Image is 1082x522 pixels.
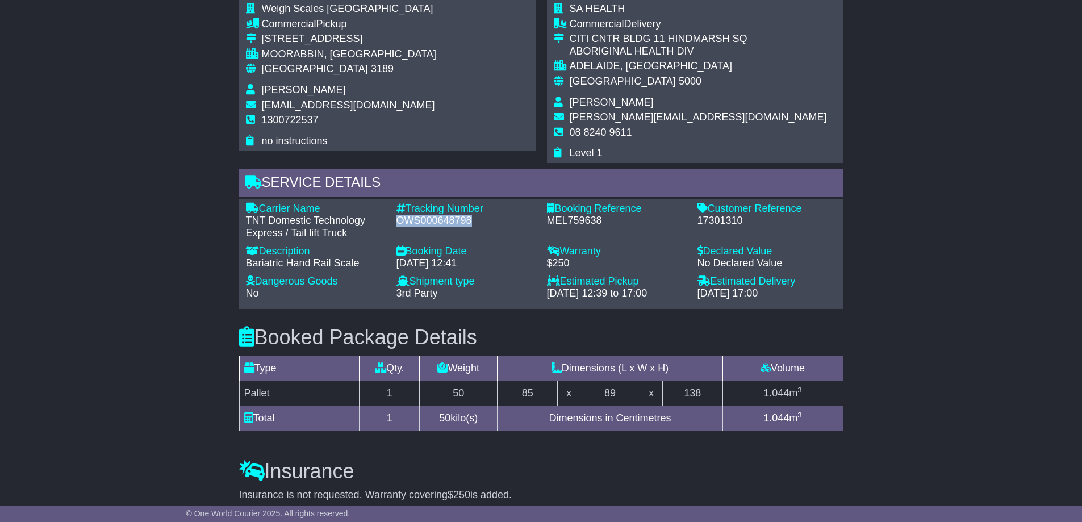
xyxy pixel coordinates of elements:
td: Pallet [239,381,360,406]
div: $250 [547,257,686,270]
div: Estimated Delivery [697,275,837,288]
div: CITI CNTR BLDG 11 HINDMARSH SQ [570,33,827,45]
div: [STREET_ADDRESS] [262,33,436,45]
td: 1 [360,406,420,431]
div: Description [246,245,385,258]
td: Dimensions in Centimetres [498,406,722,431]
sup: 3 [797,386,802,394]
td: m [722,381,843,406]
div: Pickup [262,18,436,31]
div: ABORIGINAL HEALTH DIV [570,45,827,58]
td: 1 [360,381,420,406]
td: Qty. [360,356,420,381]
span: SA HEALTH [570,3,625,14]
td: Dimensions (L x W x H) [498,356,722,381]
div: MOORABBIN, [GEOGRAPHIC_DATA] [262,48,436,61]
td: Total [239,406,360,431]
h3: Insurance [239,460,843,483]
span: 1.044 [763,387,789,399]
div: Tracking Number [396,203,536,215]
div: [DATE] 12:39 to 17:00 [547,287,686,300]
span: [GEOGRAPHIC_DATA] [570,76,676,87]
div: Customer Reference [697,203,837,215]
span: 3rd Party [396,287,438,299]
div: Carrier Name [246,203,385,215]
span: 1.044 [763,412,789,424]
td: Type [239,356,360,381]
td: 138 [662,381,722,406]
td: kilo(s) [420,406,498,431]
td: Volume [722,356,843,381]
span: [PERSON_NAME][EMAIL_ADDRESS][DOMAIN_NAME] [570,111,827,123]
div: Shipment type [396,275,536,288]
div: Warranty [547,245,686,258]
div: Declared Value [697,245,837,258]
span: [PERSON_NAME] [262,84,346,95]
span: Weigh Scales [GEOGRAPHIC_DATA] [262,3,433,14]
td: m [722,406,843,431]
span: No [246,287,259,299]
span: 1300722537 [262,114,319,126]
span: [EMAIL_ADDRESS][DOMAIN_NAME] [262,99,435,111]
span: 5000 [679,76,701,87]
td: 89 [580,381,640,406]
div: Dangerous Goods [246,275,385,288]
div: MEL759638 [547,215,686,227]
span: Commercial [570,18,624,30]
td: x [558,381,580,406]
span: 08 8240 9611 [570,127,632,138]
span: no instructions [262,135,328,147]
div: ADELAIDE, [GEOGRAPHIC_DATA] [570,60,827,73]
td: 50 [420,381,498,406]
div: TNT Domestic Technology Express / Tail lift Truck [246,215,385,239]
div: OWS000648798 [396,215,536,227]
td: Weight [420,356,498,381]
div: No Declared Value [697,257,837,270]
span: $250 [448,489,470,500]
h3: Booked Package Details [239,326,843,349]
span: Level 1 [570,147,603,158]
span: 50 [439,412,450,424]
span: [GEOGRAPHIC_DATA] [262,63,368,74]
td: x [640,381,662,406]
div: Estimated Pickup [547,275,686,288]
div: Booking Reference [547,203,686,215]
div: Booking Date [396,245,536,258]
div: Insurance is not requested. Warranty covering is added. [239,489,843,502]
span: © One World Courier 2025. All rights reserved. [186,509,350,518]
div: 17301310 [697,215,837,227]
div: Delivery [570,18,827,31]
td: 85 [498,381,558,406]
div: Bariatric Hand Rail Scale [246,257,385,270]
span: [PERSON_NAME] [570,97,654,108]
div: [DATE] 12:41 [396,257,536,270]
span: Commercial [262,18,316,30]
sup: 3 [797,411,802,419]
div: Service Details [239,169,843,199]
span: 3189 [371,63,394,74]
div: [DATE] 17:00 [697,287,837,300]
